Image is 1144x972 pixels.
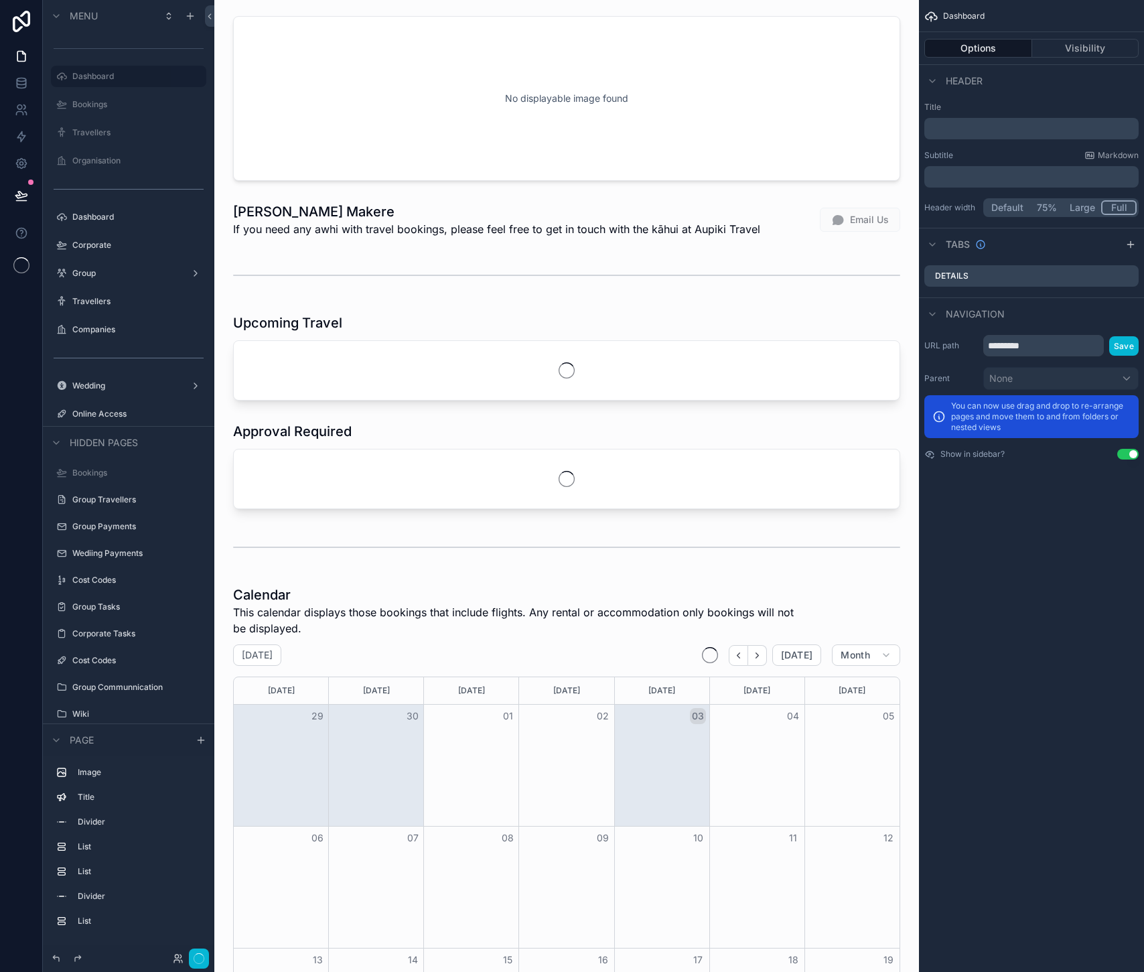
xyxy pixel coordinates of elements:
[946,307,1005,321] span: Navigation
[72,468,204,478] label: Bookings
[690,952,706,968] button: 17
[924,340,978,351] label: URL path
[1064,200,1101,215] button: Large
[78,891,201,902] label: Divider
[72,268,185,279] label: Group
[946,74,983,88] span: Header
[951,401,1131,433] p: You can now use drag and drop to re-arrange pages and move them to and from folders or nested views
[78,792,201,803] label: Title
[924,118,1139,139] div: scrollable content
[405,952,421,968] button: 14
[72,494,204,505] label: Group Travellers
[924,166,1139,188] div: scrollable content
[78,817,201,827] label: Divider
[72,212,204,222] label: Dashboard
[72,409,204,419] label: Online Access
[500,952,516,968] button: 15
[880,830,896,846] button: 12
[924,150,953,161] label: Subtitle
[78,841,201,852] label: List
[595,708,611,724] button: 02
[985,200,1029,215] button: Default
[72,602,204,612] label: Group Tasks
[785,952,801,968] button: 18
[70,9,98,23] span: Menu
[72,240,204,251] label: Corporate
[405,708,421,724] button: 30
[70,734,94,747] span: Page
[78,767,201,778] label: Image
[595,830,611,846] button: 09
[1032,39,1139,58] button: Visibility
[72,380,185,391] label: Wedding
[309,708,326,724] button: 29
[72,709,204,719] label: Wiki
[1109,336,1139,356] button: Save
[595,952,611,968] button: 16
[1098,150,1139,161] span: Markdown
[72,682,204,693] label: Group Communnication
[78,866,201,877] label: List
[1084,150,1139,161] a: Markdown
[72,127,204,138] label: Travellers
[690,708,706,724] button: 03
[72,655,204,666] label: Cost Codes
[785,708,801,724] button: 04
[940,449,1005,460] label: Show in sidebar?
[500,708,516,724] button: 01
[880,952,896,968] button: 19
[880,708,896,724] button: 05
[309,952,326,968] button: 13
[943,11,985,21] span: Dashboard
[405,830,421,846] button: 07
[309,830,326,846] button: 06
[690,830,706,846] button: 10
[935,271,969,281] label: Details
[43,756,214,945] div: scrollable content
[1029,200,1064,215] button: 75%
[72,628,204,639] label: Corporate Tasks
[785,830,801,846] button: 11
[72,521,204,532] label: Group Payments
[1101,200,1137,215] button: Full
[924,39,1032,58] button: Options
[72,155,204,166] label: Organisation
[924,202,978,213] label: Header width
[72,575,204,585] label: Cost Codes
[70,436,138,449] span: Hidden pages
[500,830,516,846] button: 08
[989,372,1013,385] span: None
[78,916,201,926] label: List
[924,373,978,384] label: Parent
[924,102,1139,113] label: Title
[72,324,204,335] label: Companies
[983,367,1139,390] button: None
[946,238,970,251] span: Tabs
[72,548,204,559] label: Wediing Payments
[72,296,204,307] label: Travellers
[72,99,204,110] label: Bookings
[72,71,198,82] label: Dashboard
